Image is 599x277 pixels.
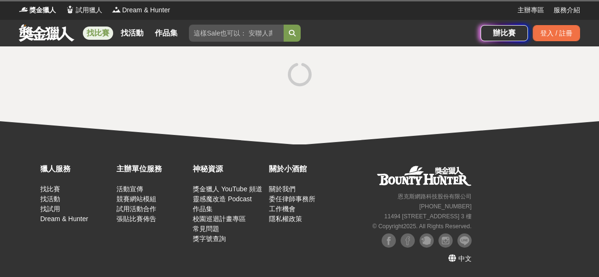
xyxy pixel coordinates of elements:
a: 競賽網站模組 [116,195,156,203]
a: 找活動 [117,27,147,40]
img: Logo [112,5,121,14]
div: 登入 / 註冊 [533,25,580,41]
a: 關於我們 [269,185,295,193]
a: 隱私權政策 [269,215,302,223]
a: 校園巡迴計畫專區 [193,215,246,223]
a: 找活動 [40,195,60,203]
div: 獵人服務 [40,163,112,175]
img: Logo [65,5,75,14]
img: LINE [457,233,472,248]
a: 張貼比賽佈告 [116,215,156,223]
span: 獎金獵人 [29,5,56,15]
div: 神秘資源 [193,163,264,175]
span: 試用獵人 [76,5,102,15]
a: Logo獎金獵人 [19,5,56,15]
a: 辦比賽 [481,25,528,41]
div: 關於小酒館 [269,163,340,175]
img: Facebook [401,233,415,248]
a: 找比賽 [40,185,60,193]
img: Plurk [420,233,434,248]
a: 活動宣傳 [116,185,143,193]
a: 作品集 [193,205,213,213]
img: Logo [19,5,28,14]
a: 獎字號查詢 [193,235,226,242]
a: 工作機會 [269,205,295,213]
a: 服務介紹 [554,5,580,15]
a: Logo試用獵人 [65,5,102,15]
span: Dream & Hunter [122,5,170,15]
input: 這樣Sale也可以： 安聯人壽創意銷售法募集 [189,25,284,42]
a: 找比賽 [83,27,113,40]
a: 獎金獵人 YouTube 頻道 [193,185,262,193]
small: [PHONE_NUMBER] [420,203,472,210]
div: 主辦單位服務 [116,163,188,175]
span: 中文 [458,255,472,262]
a: 作品集 [151,27,181,40]
a: 委任律師事務所 [269,195,315,203]
a: 試用活動合作 [116,205,156,213]
a: 常見問題 [193,225,219,232]
a: 主辦專區 [518,5,544,15]
img: Facebook [382,233,396,248]
small: 恩克斯網路科技股份有限公司 [398,193,472,200]
small: © Copyright 2025 . All Rights Reserved. [373,223,472,230]
a: 靈感魔改造 Podcast [193,195,251,203]
small: 11494 [STREET_ADDRESS] 3 樓 [384,213,472,220]
img: Instagram [438,233,453,248]
a: Dream & Hunter [40,215,88,223]
a: LogoDream & Hunter [112,5,170,15]
a: 找試用 [40,205,60,213]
